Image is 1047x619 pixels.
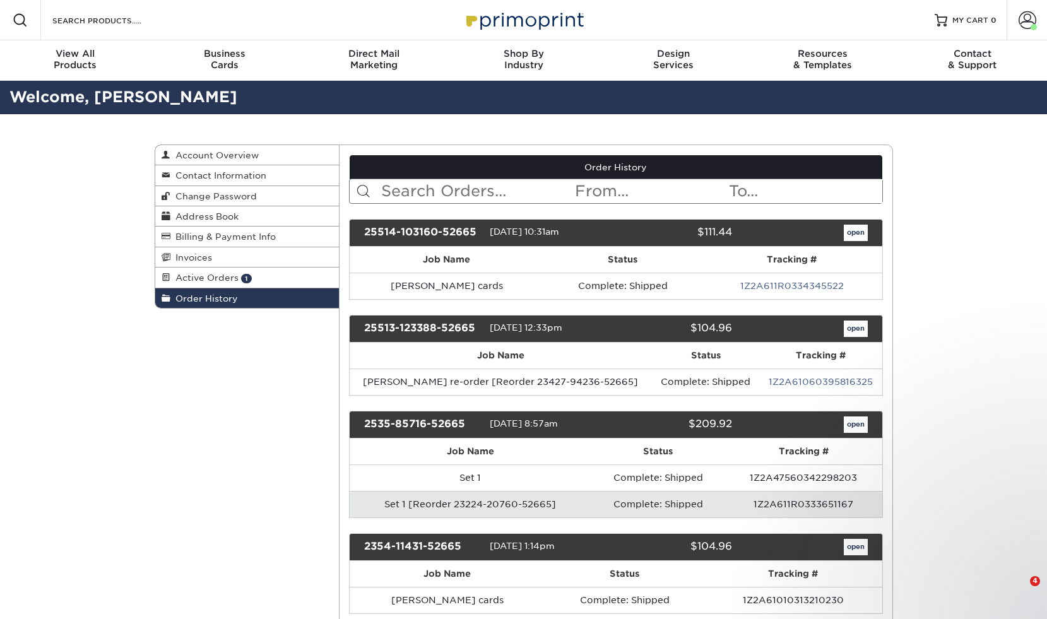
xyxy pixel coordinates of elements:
th: Job Name [350,439,591,464]
span: Invoices [170,252,212,262]
input: Search Orders... [380,179,574,203]
td: 1Z2A61010313210230 [704,587,882,613]
a: open [844,225,868,241]
div: $209.92 [606,416,742,433]
span: Billing & Payment Info [170,232,276,242]
a: Invoices [155,247,340,268]
input: SEARCH PRODUCTS..... [51,13,174,28]
div: Industry [449,48,598,71]
span: 0 [991,16,997,25]
td: Set 1 [350,464,591,491]
a: Active Orders 1 [155,268,340,288]
div: 25513-123388-52665 [355,321,490,337]
span: Change Password [170,191,257,201]
a: Order History [155,288,340,308]
a: DesignServices [598,40,748,81]
a: Order History [350,155,882,179]
span: Shop By [449,48,598,59]
div: Cards [150,48,299,71]
div: & Support [897,48,1047,71]
span: 4 [1030,576,1040,586]
span: [DATE] 12:33pm [490,322,562,333]
input: From... [574,179,728,203]
span: Account Overview [170,150,259,160]
td: [PERSON_NAME] cards [350,587,545,613]
span: Active Orders [170,273,239,283]
th: Status [543,247,702,273]
a: Change Password [155,186,340,206]
td: Set 1 [Reorder 23224-20760-52665] [350,491,591,517]
th: Tracking # [759,343,882,368]
a: Billing & Payment Info [155,227,340,247]
td: Complete: Shipped [545,587,704,613]
div: 2354-11431-52665 [355,539,490,555]
span: Contact [897,48,1047,59]
a: 1Z2A611R0334345522 [740,281,844,291]
th: Tracking # [702,247,882,273]
div: Marketing [299,48,449,71]
th: Job Name [350,247,543,273]
a: Shop ByIndustry [449,40,598,81]
a: Address Book [155,206,340,227]
div: $104.96 [606,539,742,555]
span: Business [150,48,299,59]
span: Resources [748,48,897,59]
a: open [844,321,868,337]
iframe: Google Customer Reviews [3,581,107,615]
a: Contact& Support [897,40,1047,81]
td: Complete: Shipped [543,273,702,299]
span: Contact Information [170,170,266,180]
td: Complete: Shipped [652,368,759,395]
a: open [844,416,868,433]
span: [DATE] 1:14pm [490,541,555,551]
th: Status [652,343,759,368]
td: 1Z2A47560342298203 [725,464,882,491]
span: 1 [241,274,252,283]
span: MY CART [952,15,988,26]
td: 1Z2A611R0333651167 [725,491,882,517]
span: Design [598,48,748,59]
span: [DATE] 8:57am [490,418,558,428]
th: Status [545,561,704,587]
span: Address Book [170,211,239,221]
th: Status [591,439,725,464]
th: Tracking # [725,439,882,464]
th: Tracking # [704,561,882,587]
div: 25514-103160-52665 [355,225,490,241]
td: Complete: Shipped [591,464,725,491]
th: Job Name [350,561,545,587]
a: Direct MailMarketing [299,40,449,81]
td: [PERSON_NAME] re-order [Reorder 23427-94236-52665] [350,368,652,395]
span: Direct Mail [299,48,449,59]
input: To... [728,179,882,203]
a: Account Overview [155,145,340,165]
td: Complete: Shipped [591,491,725,517]
div: & Templates [748,48,897,71]
a: Resources& Templates [748,40,897,81]
a: BusinessCards [150,40,299,81]
img: Primoprint [461,6,587,33]
div: 2535-85716-52665 [355,416,490,433]
span: Order History [170,293,238,304]
th: Job Name [350,343,652,368]
div: $111.44 [606,225,742,241]
a: 1Z2A61060395816325 [769,377,873,387]
span: [DATE] 10:31am [490,227,559,237]
td: [PERSON_NAME] cards [350,273,543,299]
div: Services [598,48,748,71]
div: $104.96 [606,321,742,337]
iframe: Intercom live chat [1004,576,1034,606]
a: Contact Information [155,165,340,186]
